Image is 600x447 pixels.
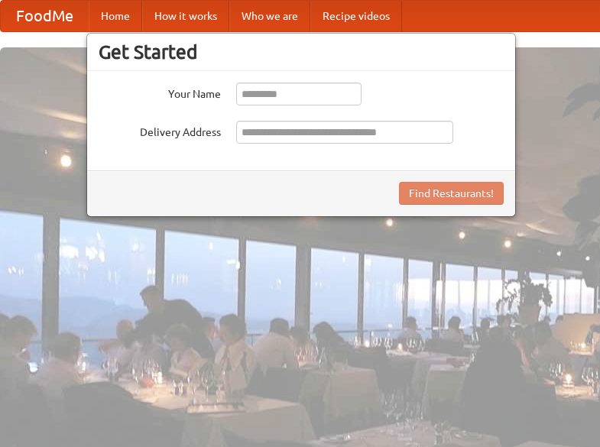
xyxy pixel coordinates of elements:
[89,1,142,31] a: Home
[99,121,221,140] label: Delivery Address
[99,40,504,63] h3: Get Started
[1,1,89,31] a: FoodMe
[310,1,402,31] a: Recipe videos
[229,1,310,31] a: Who we are
[99,83,221,102] label: Your Name
[399,182,504,205] button: Find Restaurants!
[142,1,229,31] a: How it works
